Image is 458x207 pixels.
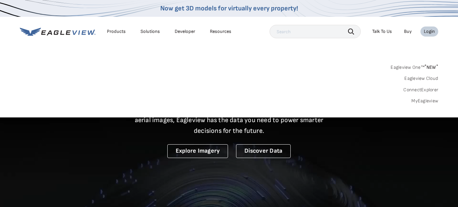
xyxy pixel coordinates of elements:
a: ConnectExplorer [403,87,438,93]
a: Discover Data [236,144,291,158]
a: Explore Imagery [167,144,228,158]
p: A new era starts here. Built on more than 3.5 billion high-resolution aerial images, Eagleview ha... [126,104,332,136]
div: Products [107,29,126,35]
input: Search [270,25,361,38]
div: Solutions [140,29,160,35]
span: NEW [424,64,438,70]
div: Login [424,29,435,35]
a: Buy [404,29,412,35]
a: MyEagleview [411,98,438,104]
div: Resources [210,29,231,35]
a: Developer [175,29,195,35]
a: Eagleview Cloud [404,75,438,82]
a: Eagleview One™*NEW* [391,62,438,70]
div: Talk To Us [372,29,392,35]
a: Now get 3D models for virtually every property! [160,4,298,12]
